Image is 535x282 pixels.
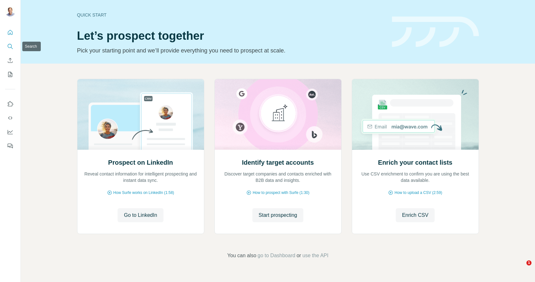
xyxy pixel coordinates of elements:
[392,17,479,47] img: banner
[227,252,256,259] span: You can also
[259,211,297,219] span: Start prospecting
[5,69,15,80] button: My lists
[257,252,295,259] button: go to Dashboard
[118,208,163,222] button: Go to LinkedIn
[5,98,15,110] button: Use Surfe on LinkedIn
[253,190,309,196] span: How to prospect with Surfe (1:30)
[214,79,342,150] img: Identify target accounts
[77,79,204,150] img: Prospect on LinkedIn
[5,27,15,38] button: Quick start
[394,190,442,196] span: How to upload a CSV (2:59)
[77,30,384,42] h1: Let’s prospect together
[5,140,15,152] button: Feedback
[77,46,384,55] p: Pick your starting point and we’ll provide everything you need to prospect at scale.
[402,211,429,219] span: Enrich CSV
[124,211,157,219] span: Go to LinkedIn
[5,41,15,52] button: Search
[84,171,198,183] p: Reveal contact information for intelligent prospecting and instant data sync.
[252,208,304,222] button: Start prospecting
[5,126,15,138] button: Dashboard
[358,171,472,183] p: Use CSV enrichment to confirm you are using the best data available.
[242,158,314,167] h2: Identify target accounts
[5,55,15,66] button: Enrich CSV
[352,79,479,150] img: Enrich your contact lists
[5,6,15,17] img: Avatar
[378,158,452,167] h2: Enrich your contact lists
[297,252,301,259] span: or
[113,190,174,196] span: How Surfe works on LinkedIn (1:58)
[108,158,173,167] h2: Prospect on LinkedIn
[221,171,335,183] p: Discover target companies and contacts enriched with B2B data and insights.
[396,208,435,222] button: Enrich CSV
[526,260,531,265] span: 1
[5,112,15,124] button: Use Surfe API
[513,260,529,276] iframe: Intercom live chat
[77,12,384,18] div: Quick start
[302,252,329,259] button: use the API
